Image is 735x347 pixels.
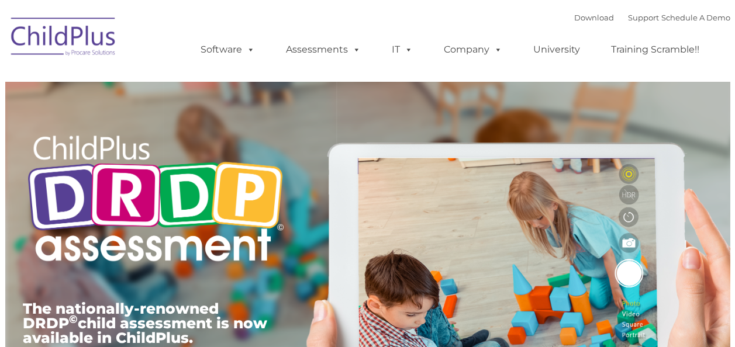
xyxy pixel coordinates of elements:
sup: © [69,313,78,326]
a: Company [432,38,514,61]
a: Training Scramble!! [599,38,711,61]
a: Support [628,13,659,22]
img: Copyright - DRDP Logo Light [23,120,288,281]
span: The nationally-renowned DRDP child assessment is now available in ChildPlus. [23,300,267,346]
a: IT [380,38,425,61]
a: Software [189,38,267,61]
a: Assessments [274,38,372,61]
a: University [522,38,592,61]
a: Schedule A Demo [661,13,730,22]
font: | [574,13,730,22]
a: Download [574,13,614,22]
img: ChildPlus by Procare Solutions [5,9,122,68]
